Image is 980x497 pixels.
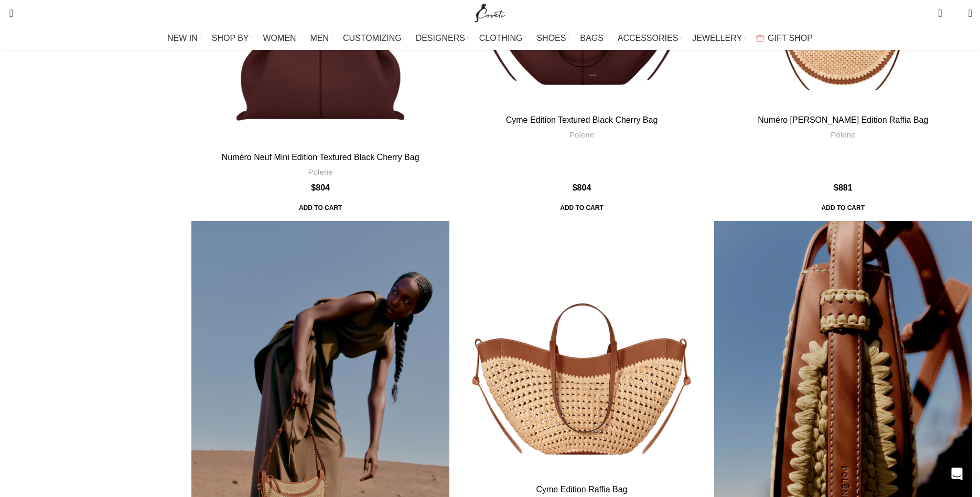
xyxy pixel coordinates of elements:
a: Numéro Neuf Mini Edition Textured Black Cherry Bag [222,153,419,162]
a: SHOES [536,28,569,49]
a: CLOTHING [479,28,526,49]
a: JEWELLERY [692,28,746,49]
a: WOMEN [263,28,300,49]
a: 0 [933,3,947,24]
div: Open Intercom Messenger [944,461,970,487]
span: Add to cart [292,199,349,218]
span: WOMEN [263,33,296,43]
div: Main navigation [3,28,977,49]
a: Add to cart: “Numéro Dix Edition Raffia Bag” [814,199,872,218]
a: ACCESSORIES [618,28,682,49]
a: Search [3,3,13,24]
a: SHOP BY [212,28,253,49]
span: ACCESSORIES [618,33,679,43]
a: CUSTOMIZING [343,28,405,49]
a: DESIGNERS [416,28,469,49]
span: MEN [310,33,329,43]
a: GIFT SHOP [756,28,813,49]
span: $ [573,183,577,192]
a: Cyme Edition Raffia Bag [536,485,627,494]
span: CUSTOMIZING [343,33,402,43]
bdi: 804 [311,183,330,192]
a: Polene [308,166,333,177]
a: Cyme Edition Textured Black Cherry Bag [506,115,658,124]
a: MEN [310,28,332,49]
a: Site logo [472,8,508,17]
span: 0 [939,5,947,13]
div: My Wishlist [950,3,961,24]
span: BAGS [580,33,603,43]
a: NEW IN [167,28,201,49]
a: Polene [569,129,594,140]
span: CLOTHING [479,33,523,43]
span: $ [311,183,316,192]
bdi: 804 [573,183,591,192]
span: JEWELLERY [692,33,742,43]
a: Add to cart: “Numéro Neuf Mini Edition Textured Black Cherry Bag” [292,199,349,218]
a: Polene [831,129,855,140]
span: GIFT SHOP [768,33,813,43]
span: SHOP BY [212,33,249,43]
a: Cyme Edition Raffia Bag [453,221,710,479]
bdi: 881 [834,183,853,192]
span: Add to cart [814,199,872,218]
a: Add to cart: “Cyme Edition Textured Black Cherry Bag” [553,199,610,218]
span: Add to cart [553,199,610,218]
span: DESIGNERS [416,33,465,43]
span: 0 [952,10,960,18]
span: $ [834,183,838,192]
a: Numéro [PERSON_NAME] Edition Raffia Bag [758,115,928,124]
img: GiftBag [756,35,764,41]
a: BAGS [580,28,607,49]
span: NEW IN [167,33,198,43]
span: SHOES [536,33,566,43]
